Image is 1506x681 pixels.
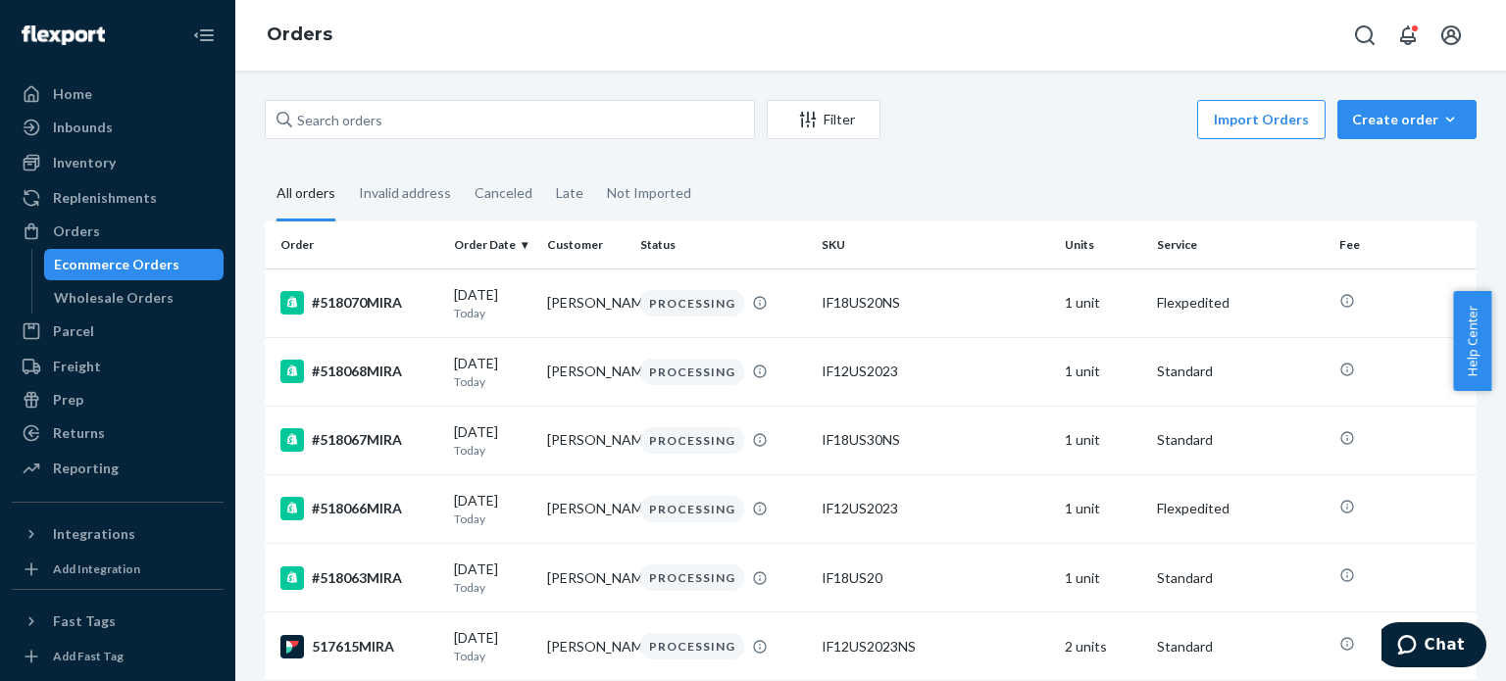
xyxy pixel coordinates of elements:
[22,25,105,45] img: Flexport logo
[454,491,531,527] div: [DATE]
[454,559,531,596] div: [DATE]
[1157,430,1323,450] p: Standard
[12,316,224,347] a: Parcel
[814,221,1056,268] th: SKU
[280,566,438,590] div: #518063MIRA
[1157,293,1323,313] p: Flexpedited
[1057,268,1150,337] td: 1 unit
[822,293,1048,313] div: IF18US20NS
[1331,221,1477,268] th: Fee
[53,84,92,104] div: Home
[12,417,224,449] a: Returns
[539,612,632,681] td: [PERSON_NAME]
[454,648,531,664] p: Today
[767,100,880,139] button: Filter
[454,422,531,459] div: [DATE]
[53,188,157,208] div: Replenishments
[640,427,744,454] div: PROCESSING
[359,168,451,219] div: Invalid address
[556,168,583,219] div: Late
[1197,100,1326,139] button: Import Orders
[251,7,348,64] ol: breadcrumbs
[267,24,332,45] a: Orders
[54,288,174,308] div: Wholesale Orders
[822,637,1048,657] div: IF12US2023NS
[1057,612,1150,681] td: 2 units
[12,78,224,110] a: Home
[1453,291,1491,391] button: Help Center
[12,351,224,382] a: Freight
[280,291,438,315] div: #518070MIRA
[1345,16,1384,55] button: Open Search Box
[53,321,94,341] div: Parcel
[547,236,625,253] div: Customer
[53,648,124,664] div: Add Fast Tag
[280,497,438,520] div: #518066MIRA
[53,524,135,544] div: Integrations
[539,544,632,612] td: [PERSON_NAME]
[1157,499,1323,518] p: Flexpedited
[1149,221,1330,268] th: Service
[475,168,532,219] div: Canceled
[454,511,531,527] p: Today
[454,442,531,459] p: Today
[12,558,224,581] a: Add Integration
[607,168,691,219] div: Not Imported
[265,100,755,139] input: Search orders
[1381,622,1486,671] iframe: Opens a widget where you can chat to one of our agents
[12,384,224,415] a: Prep
[1157,637,1323,657] p: Standard
[53,221,100,241] div: Orders
[539,268,632,337] td: [PERSON_NAME]
[539,337,632,406] td: [PERSON_NAME]
[454,628,531,664] div: [DATE]
[53,459,119,478] div: Reporting
[454,285,531,321] div: [DATE]
[1057,406,1150,474] td: 1 unit
[12,606,224,637] button: Fast Tags
[454,579,531,596] p: Today
[1157,362,1323,381] p: Standard
[1057,474,1150,543] td: 1 unit
[54,255,179,274] div: Ecommerce Orders
[12,147,224,178] a: Inventory
[640,564,744,591] div: PROCESSING
[446,221,539,268] th: Order Date
[822,362,1048,381] div: IF12US2023
[640,496,744,522] div: PROCESSING
[44,282,225,314] a: Wholesale Orders
[1337,100,1477,139] button: Create order
[454,373,531,390] p: Today
[822,568,1048,588] div: IF18US20
[1157,568,1323,588] p: Standard
[53,118,113,137] div: Inbounds
[12,112,224,143] a: Inbounds
[12,453,224,484] a: Reporting
[454,354,531,390] div: [DATE]
[1057,544,1150,612] td: 1 unit
[12,645,224,668] a: Add Fast Tag
[12,216,224,247] a: Orders
[1057,337,1150,406] td: 1 unit
[53,357,101,376] div: Freight
[44,249,225,280] a: Ecommerce Orders
[640,633,744,659] div: PROCESSING
[822,430,1048,450] div: IF18US30NS
[454,305,531,321] p: Today
[276,168,335,221] div: All orders
[640,359,744,385] div: PROCESSING
[539,406,632,474] td: [PERSON_NAME]
[768,110,879,129] div: Filter
[640,290,744,316] div: PROCESSING
[280,428,438,452] div: #518067MIRA
[53,560,140,577] div: Add Integration
[53,390,83,410] div: Prep
[1431,16,1471,55] button: Open account menu
[1057,221,1150,268] th: Units
[822,499,1048,518] div: IF12US2023
[12,182,224,214] a: Replenishments
[539,474,632,543] td: [PERSON_NAME]
[265,221,446,268] th: Order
